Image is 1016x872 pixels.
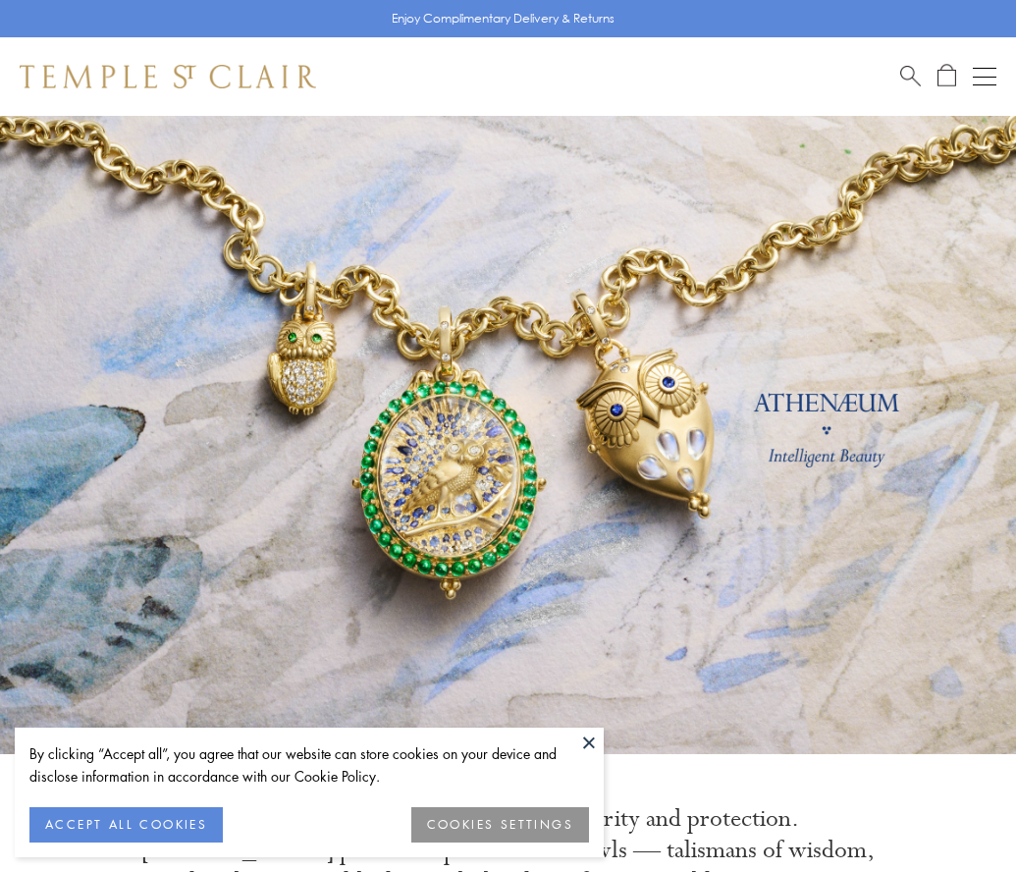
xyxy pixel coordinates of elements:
[973,65,996,88] button: Open navigation
[20,65,316,88] img: Temple St. Clair
[392,9,615,28] p: Enjoy Complimentary Delivery & Returns
[29,742,589,788] div: By clicking “Accept all”, you agree that our website can store cookies on your device and disclos...
[900,64,921,88] a: Search
[937,64,956,88] a: Open Shopping Bag
[411,807,589,843] button: COOKIES SETTINGS
[29,807,223,843] button: ACCEPT ALL COOKIES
